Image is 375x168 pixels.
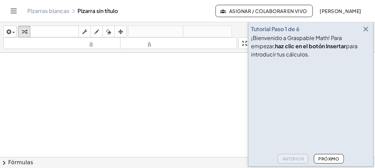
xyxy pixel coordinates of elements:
button: Próximo [314,154,344,164]
font: teclado [32,28,77,35]
font: deshacer [130,28,182,35]
button: rehacer [183,26,232,37]
font: Fórmulas [8,159,33,166]
button: tamaño_del_formato [3,37,121,49]
font: Próximo [319,156,339,161]
font: Asignar / Colaborar en vivo [229,8,307,14]
font: tamaño_del_formato [5,40,119,47]
font: rehacer [185,28,230,35]
font: tamaño_del_formato [122,40,236,47]
font: Tutorial Paso 1 de 6 [251,25,300,33]
button: [PERSON_NAME] [314,5,367,17]
font: Pizarras blancas [27,7,69,14]
font: [PERSON_NAME] [320,8,361,14]
a: Pizarras blancas [27,8,69,14]
button: deshacer [128,26,183,37]
button: tamaño_del_formato [120,37,237,49]
button: Asignar / Colaborar en vivo [216,5,313,17]
font: ¡Bienvenido a Graspable Math! Para empezar, [251,34,342,50]
button: Cambiar navegación [8,5,19,16]
font: haz clic en el botón Insertar [275,42,346,50]
button: teclado [30,26,79,37]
